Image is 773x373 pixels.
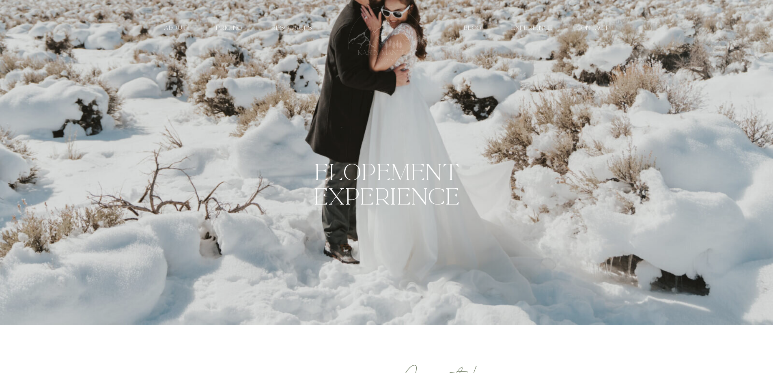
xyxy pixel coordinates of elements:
a: contact [573,24,613,32]
a: about [157,24,195,32]
a: PRICING [211,24,248,32]
h1: elopement experience [276,160,498,209]
a: EXPERIENCE [509,24,555,32]
a: Blog [459,24,487,32]
a: resources [264,24,320,32]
